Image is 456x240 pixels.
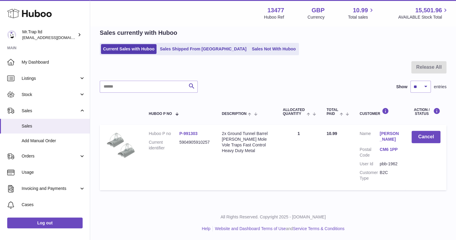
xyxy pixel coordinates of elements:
span: 10.99 [353,6,368,14]
dt: Postal Code [360,147,380,158]
div: 2x Ground Tunnel Barrel [PERSON_NAME] Mole Vole Traps Fast Control Heavy Duty Metal [222,131,271,154]
span: AVAILABLE Stock Total [398,14,449,20]
span: Add Manual Order [22,138,85,144]
dt: Name [360,131,380,144]
a: Service Terms & Conditions [293,226,345,231]
span: Huboo P no [149,112,172,116]
span: Total sales [348,14,375,20]
span: ALLOCATED Quantity [283,108,305,116]
img: $_57.JPG [106,131,136,159]
span: Total paid [327,108,338,116]
p: All Rights Reserved. Copyright 2025 - [DOMAIN_NAME] [95,214,451,220]
dd: B2C [380,170,400,181]
span: Invoicing and Payments [22,186,79,191]
div: Action / Status [412,108,440,116]
span: Sales [22,123,85,129]
div: Huboo Ref [264,14,284,20]
div: Currency [308,14,325,20]
label: Show [396,84,407,90]
dt: Huboo P no [149,131,179,136]
h2: Sales currently with Huboo [100,29,177,37]
strong: GBP [312,6,324,14]
span: Cases [22,202,85,208]
span: [EMAIL_ADDRESS][DOMAIN_NAME] [22,35,88,40]
strong: 13477 [267,6,284,14]
a: [PERSON_NAME] [380,131,400,142]
a: Current Sales with Huboo [101,44,157,54]
li: and [213,226,344,232]
img: office@grabacz.eu [7,30,16,39]
dt: User Id [360,161,380,167]
span: Stock [22,92,79,97]
button: Cancel [412,131,440,143]
span: Listings [22,76,79,81]
span: Sales [22,108,79,114]
div: Customer [360,108,400,116]
a: Sales Not With Huboo [250,44,298,54]
a: Website and Dashboard Terms of Use [215,226,286,231]
span: entries [434,84,446,90]
span: Usage [22,169,85,175]
span: My Dashboard [22,59,85,65]
a: 15,501.96 AVAILABLE Stock Total [398,6,449,20]
a: Help [202,226,211,231]
a: 10.99 Total sales [348,6,375,20]
a: P-991303 [179,131,198,136]
dt: Customer Type [360,170,380,181]
span: Orders [22,153,79,159]
div: Mr.Trap ltd [22,29,76,40]
span: Description [222,112,246,116]
dd: pbb-1962 [380,161,400,167]
dd: 5904905910257 [179,139,210,151]
a: Log out [7,217,83,228]
td: 1 [277,125,321,190]
span: 15,501.96 [415,6,442,14]
a: Sales Shipped From [GEOGRAPHIC_DATA] [158,44,248,54]
span: 10.99 [327,131,337,136]
a: CM6 1PP [380,147,400,152]
dt: Current identifier [149,139,179,151]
